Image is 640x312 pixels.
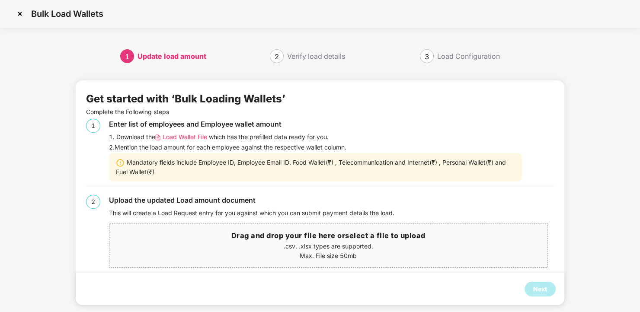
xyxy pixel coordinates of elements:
[109,153,522,181] div: Mandatory fields include Employee ID, Employee Email ID, Food Wallet(₹) , Telecommunication and I...
[109,143,554,152] div: 2. Mention the load amount for each employee against the respective wallet column.
[163,132,207,142] span: Load Wallet File
[86,195,100,209] div: 2
[533,284,547,294] div: Next
[155,134,160,141] img: svg+xml;base64,PHN2ZyB4bWxucz0iaHR0cDovL3d3dy53My5vcmcvMjAwMC9zdmciIHdpZHRoPSIxMi4wNTMiIGhlaWdodD...
[275,52,279,61] span: 2
[287,49,345,63] div: Verify load details
[109,251,547,261] p: Max. File size 50mb
[86,107,554,117] p: Complete the Following steps
[345,231,426,240] span: select a file to upload
[109,230,547,242] h3: Drag and drop your file here or
[138,49,206,63] div: Update load amount
[425,52,429,61] span: 3
[109,242,547,251] p: .csv, .xlsx types are supported.
[86,91,285,107] div: Get started with ‘Bulk Loading Wallets’
[109,208,554,218] div: This will create a Load Request entry for you against which you can submit payment details the load.
[109,195,554,206] div: Upload the updated Load amount document
[109,119,554,130] div: Enter list of employees and Employee wallet amount
[86,119,100,133] div: 1
[13,7,27,21] img: svg+xml;base64,PHN2ZyBpZD0iQ3Jvc3MtMzJ4MzIiIHhtbG5zPSJodHRwOi8vd3d3LnczLm9yZy8yMDAwL3N2ZyIgd2lkdG...
[109,132,554,142] div: 1. Download the which has the prefilled data ready for you.
[125,52,129,61] span: 1
[109,223,547,267] span: Drag and drop your file here orselect a file to upload.csv, .xlsx types are supported.Max. File s...
[31,9,103,19] p: Bulk Load Wallets
[116,159,125,167] img: svg+xml;base64,PHN2ZyBpZD0iV2FybmluZ18tXzIweDIwIiBkYXRhLW5hbWU9Ildhcm5pbmcgLSAyMHgyMCIgeG1sbnM9Im...
[437,49,500,63] div: Load Configuration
